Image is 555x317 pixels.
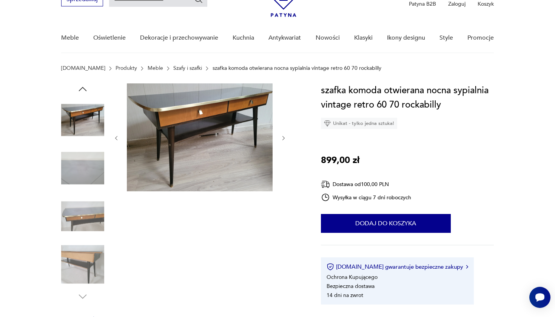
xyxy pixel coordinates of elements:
a: Antykwariat [268,23,301,52]
button: [DOMAIN_NAME] gwarantuje bezpieczne zakupy [327,263,468,271]
a: Szafy i szafki [173,65,202,71]
div: Unikat - tylko jedna sztuka! [321,118,397,129]
img: Zdjęcie produktu szafka komoda otwierana nocna sypialnia vintage retro 60 70 rockabilly [127,83,273,191]
h1: szafka komoda otwierana nocna sypialnia vintage retro 60 70 rockabilly [321,83,494,112]
li: 14 dni na zwrot [327,292,363,299]
img: Ikona certyfikatu [327,263,334,271]
li: Bezpieczna dostawa [327,283,375,290]
div: Dostawa od 100,00 PLN [321,180,412,189]
a: [DOMAIN_NAME] [61,65,105,71]
div: Wysyłka w ciągu 7 dni roboczych [321,193,412,202]
a: Oświetlenie [93,23,126,52]
li: Ochrona Kupującego [327,274,378,281]
p: 899,00 zł [321,153,359,168]
p: Patyna B2B [409,0,436,8]
img: Zdjęcie produktu szafka komoda otwierana nocna sypialnia vintage retro 60 70 rockabilly [61,98,104,142]
a: Dekoracje i przechowywanie [140,23,218,52]
p: Zaloguj [448,0,466,8]
a: Style [439,23,453,52]
a: Meble [148,65,163,71]
img: Ikona diamentu [324,120,331,127]
p: szafka komoda otwierana nocna sypialnia vintage retro 60 70 rockabilly [213,65,381,71]
img: Ikona dostawy [321,180,330,189]
button: Dodaj do koszyka [321,214,451,233]
img: Zdjęcie produktu szafka komoda otwierana nocna sypialnia vintage retro 60 70 rockabilly [61,243,104,286]
a: Meble [61,23,79,52]
iframe: Smartsupp widget button [529,287,550,308]
img: Zdjęcie produktu szafka komoda otwierana nocna sypialnia vintage retro 60 70 rockabilly [61,147,104,190]
a: Produkty [116,65,137,71]
img: Ikona strzałki w prawo [466,265,468,269]
a: Klasyki [354,23,373,52]
img: Zdjęcie produktu szafka komoda otwierana nocna sypialnia vintage retro 60 70 rockabilly [61,195,104,238]
p: Koszyk [478,0,494,8]
a: Nowości [316,23,340,52]
a: Kuchnia [233,23,254,52]
a: Promocje [467,23,494,52]
a: Ikony designu [387,23,425,52]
